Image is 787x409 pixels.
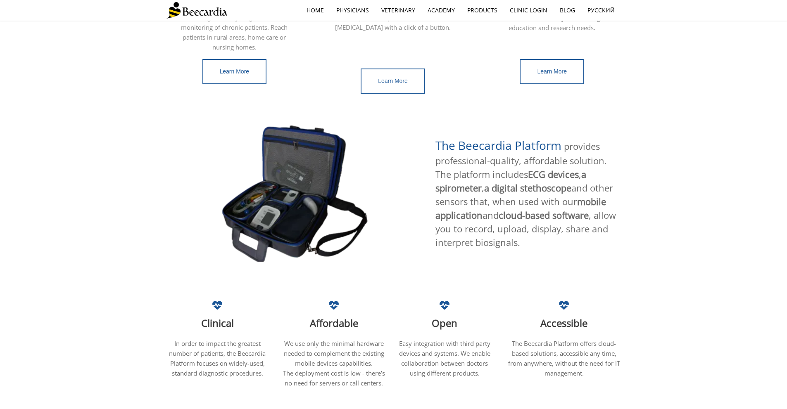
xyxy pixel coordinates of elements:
a: Learn More [520,59,584,84]
span: Clinical [201,316,234,330]
a: Physicians [330,1,375,20]
a: Русский [581,1,621,20]
span: Learn More [220,68,250,75]
span: Easy integration with third party devices and systems. We enable collaboration between doctors us... [399,339,490,377]
span: a digital stethoscope [484,182,571,194]
span: Learn More [378,78,408,84]
span: ECG devices [528,168,579,180]
span: mobile application [435,195,606,221]
span: We use only the minimal hardware needed to complement the existing mobile devices capabilities. [284,339,384,367]
span: Affordable [310,316,358,330]
span: Open [432,316,457,330]
a: Products [461,1,504,20]
a: Blog [554,1,581,20]
a: Clinic Login [504,1,554,20]
span: In order to impact the greatest number of patients, the Beecardia Platform focuses on widely-used... [169,339,266,377]
span: a spirometer [435,168,586,194]
span: The Beecardia Platform offers cloud-based solutions, accessible any time, from anywhere, without ... [508,339,620,377]
span: The deployment cost is low - there’s no need for servers or call centers. [283,369,385,387]
a: Learn More [361,69,425,94]
a: Learn More [202,59,267,84]
span: cloud-based software [499,209,589,221]
a: Academy [421,1,461,20]
span: Accessible [540,316,587,330]
span: Learn More [537,68,567,75]
span: provides professional-quality, affordable solution. The platform includes , , and other sensors t... [435,140,616,248]
a: Veterinary [375,1,421,20]
a: home [300,1,330,20]
img: Beecardia [166,2,227,19]
span: The Beecardia Platform [435,137,561,153]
